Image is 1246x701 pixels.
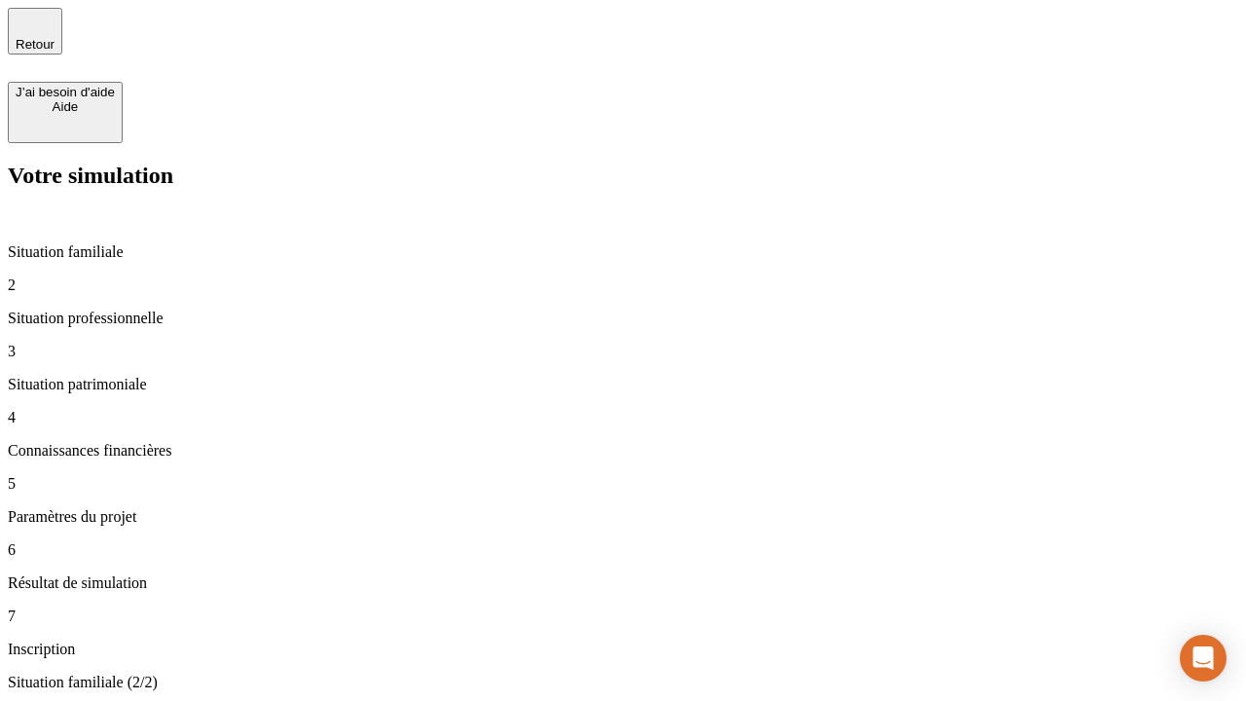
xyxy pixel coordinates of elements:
p: Situation familiale (2/2) [8,674,1238,691]
button: Retour [8,8,62,55]
div: J’ai besoin d'aide [16,85,115,99]
p: 3 [8,343,1238,360]
h2: Votre simulation [8,163,1238,189]
button: J’ai besoin d'aideAide [8,82,123,143]
p: Situation patrimoniale [8,376,1238,393]
p: Résultat de simulation [8,574,1238,592]
p: Situation familiale [8,243,1238,261]
span: Retour [16,37,55,52]
p: 7 [8,608,1238,625]
p: 2 [8,277,1238,294]
p: 4 [8,409,1238,426]
div: Aide [16,99,115,114]
div: Open Intercom Messenger [1180,635,1227,682]
p: Inscription [8,641,1238,658]
p: Paramètres du projet [8,508,1238,526]
p: 5 [8,475,1238,493]
p: Connaissances financières [8,442,1238,460]
p: 6 [8,541,1238,559]
p: Situation professionnelle [8,310,1238,327]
